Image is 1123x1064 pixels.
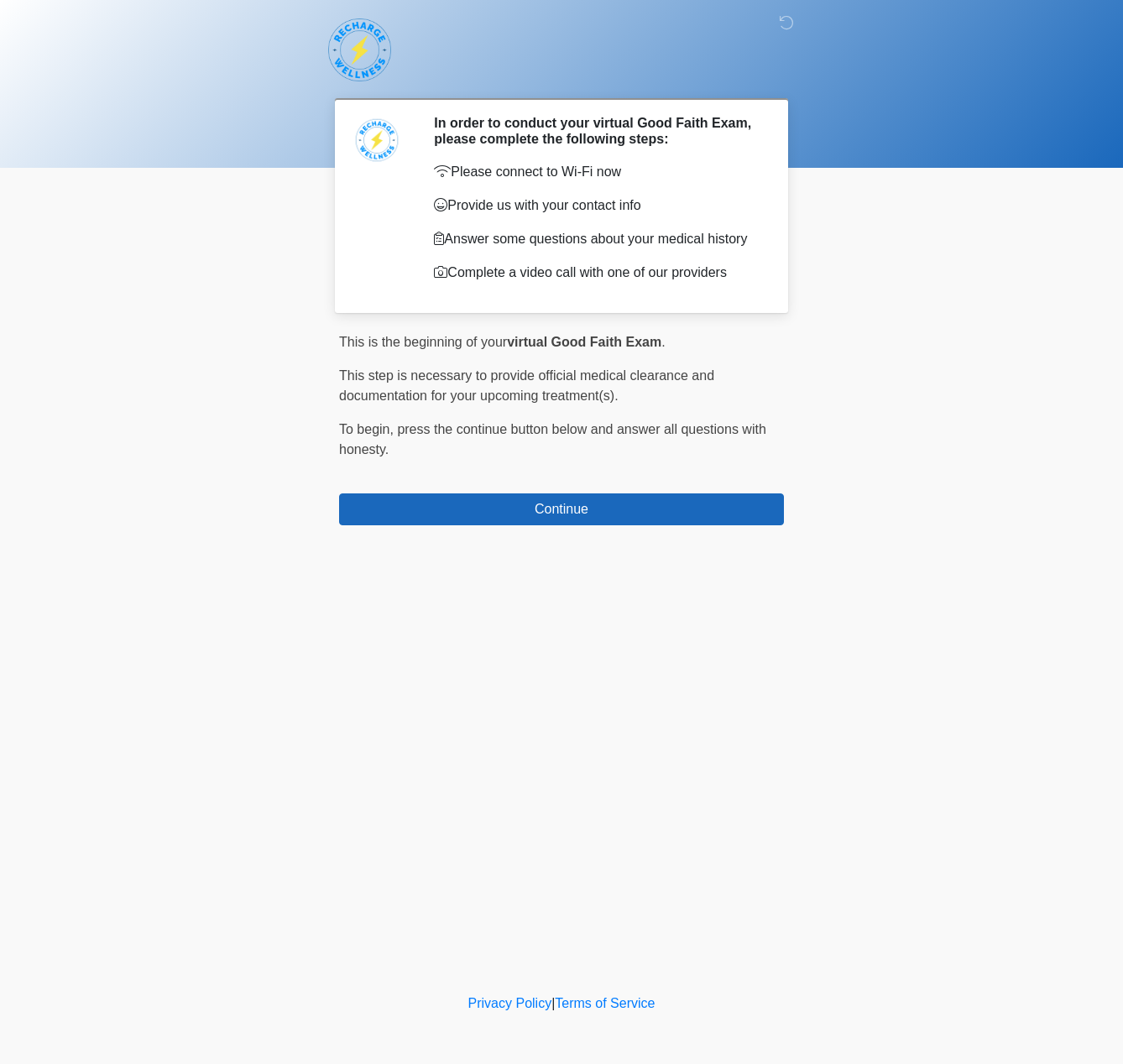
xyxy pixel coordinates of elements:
img: Agent Avatar [352,115,402,165]
p: Answer some questions about your medical history [434,229,759,249]
span: This step is necessary to provide official medical clearance and documentation for your upcoming ... [339,368,714,403]
img: Recharge Wellness LLC Logo [322,13,397,87]
h2: In order to conduct your virtual Good Faith Exam, please complete the following steps: [434,115,759,147]
span: . [661,335,665,349]
p: Complete a video call with one of our providers [434,263,759,283]
strong: virtual Good Faith Exam [507,335,661,349]
span: This is the beginning of your [339,335,507,349]
a: Terms of Service [555,996,655,1010]
span: To begin, [339,422,397,436]
span: press the continue button below and answer all questions with honesty. [339,422,766,456]
button: Continue [339,493,784,525]
p: Please connect to Wi-Fi now [434,162,759,182]
a: Privacy Policy [468,996,552,1010]
a: | [551,996,555,1010]
p: Provide us with your contact info [434,196,759,216]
